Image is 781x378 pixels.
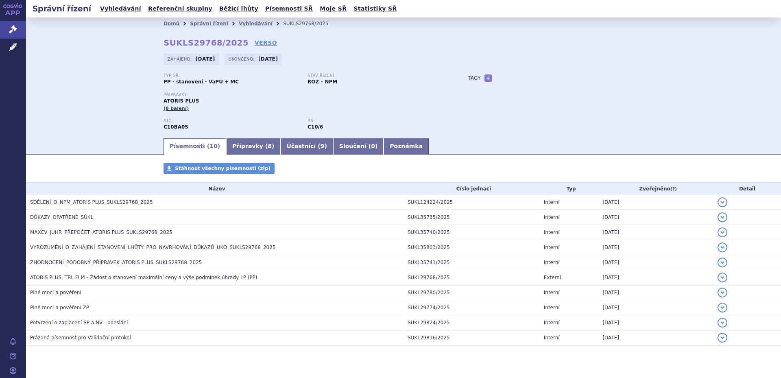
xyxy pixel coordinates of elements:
td: [DATE] [598,300,713,315]
td: SUKL29780/2025 [404,285,540,300]
a: Přípravky (8) [226,138,280,155]
span: 0 [371,143,375,149]
p: RS: [308,118,443,123]
button: detail [718,243,727,252]
span: Plné moci a pověření [30,290,81,295]
td: SUKL29836/2025 [404,330,540,345]
button: detail [718,258,727,267]
span: Stáhnout všechny písemnosti (zip) [175,166,271,171]
span: Interní [544,229,560,235]
span: 8 [268,143,272,149]
a: Domů [164,21,179,26]
p: Typ SŘ: [164,73,299,78]
button: detail [718,288,727,297]
td: [DATE] [598,330,713,345]
td: SUKL124224/2025 [404,195,540,210]
strong: [DATE] [258,56,278,62]
button: detail [718,227,727,237]
span: Zahájeno: [168,56,193,62]
span: Plné moci a pověření ZP [30,305,89,310]
a: Referenční skupiny [146,3,215,14]
td: SUKL35741/2025 [404,255,540,270]
th: Detail [713,183,781,195]
td: [DATE] [598,255,713,270]
button: detail [718,333,727,343]
td: SUKL35803/2025 [404,240,540,255]
span: (8 balení) [164,106,189,111]
a: + [484,74,492,82]
a: Sloučení (0) [333,138,384,155]
span: Interní [544,290,560,295]
span: ATORIS PLUS [164,98,199,104]
th: Název [26,183,404,195]
a: Statistiky SŘ [351,3,399,14]
span: Interní [544,335,560,341]
th: Číslo jednací [404,183,540,195]
span: Interní [544,245,560,250]
button: detail [718,273,727,282]
a: Vyhledávání [239,21,273,26]
td: [DATE] [598,225,713,240]
span: Interní [544,260,560,265]
p: Stav řízení: [308,73,443,78]
span: ZHODNOCENÍ_PODOBNÝ_PŘÍPRAVEK_ATORIS PLUS_SUKLS29768_2025 [30,260,202,265]
span: MAXCV_JUHR_PŘEPOČET_ATORIS PLUS_SUKLS29768_2025 [30,229,172,235]
strong: atorvastatin a ezetimib [308,124,323,130]
td: SUKL29768/2025 [404,270,540,285]
span: Externí [544,275,561,280]
span: Ukončeno: [229,56,256,62]
h2: Správní řízení [26,3,98,14]
abbr: (?) [670,186,677,192]
th: Zveřejněno [598,183,713,195]
span: DŮKAZY_OPATŘENÉ_SÚKL [30,214,93,220]
td: SUKL29774/2025 [404,300,540,315]
li: SUKLS29768/2025 [283,17,339,30]
a: Poznámka [384,138,429,155]
td: [DATE] [598,195,713,210]
td: [DATE] [598,240,713,255]
td: SUKL35735/2025 [404,210,540,225]
a: Účastníci (9) [280,138,333,155]
button: detail [718,197,727,207]
a: Stáhnout všechny písemnosti (zip) [164,163,275,174]
span: Interní [544,214,560,220]
td: [DATE] [598,315,713,330]
span: VYROZUMĚNÍ_O_ZAHÁJENÍ_STANOVENÍ_LHŮTY_PRO_NAVRHOVÁNÍ_DŮKAZŮ_UKO_SUKLS29768_2025 [30,245,275,250]
td: [DATE] [598,210,713,225]
td: [DATE] [598,270,713,285]
strong: ROZ – NPM [308,79,337,85]
button: detail [718,318,727,328]
strong: PP - stanovení - VaPÚ + MC [164,79,239,85]
td: SUKL29824/2025 [404,315,540,330]
span: Interní [544,320,560,326]
p: ATC: [164,118,299,123]
a: Správní řízení [190,21,228,26]
a: Vyhledávání [98,3,144,14]
td: [DATE] [598,285,713,300]
a: Písemnosti SŘ [263,3,315,14]
a: VERSO [255,39,277,47]
th: Typ [540,183,599,195]
button: detail [718,303,727,312]
span: Interní [544,305,560,310]
span: Interní [544,199,560,205]
span: 10 [209,143,217,149]
span: Potvrzení o zaplacení SP a NV - odeslání [30,320,128,326]
strong: SUKLS29768/2025 [164,38,249,48]
td: SUKL35740/2025 [404,225,540,240]
a: Písemnosti (10) [164,138,226,155]
span: SDĚLENÍ_O_NPM_ATORIS PLUS_SUKLS29768_2025 [30,199,153,205]
a: Moje SŘ [317,3,349,14]
button: detail [718,212,727,222]
a: Běžící lhůty [217,3,261,14]
strong: ATORVASTATIN A EZETIMIB [164,124,188,130]
strong: [DATE] [196,56,215,62]
span: ATORIS PLUS, TBL FLM - Žádost o stanovení maximální ceny a výše podmínek úhrady LP (PP) [30,275,257,280]
span: 9 [321,143,325,149]
h3: Tagy [468,73,481,83]
span: Prázdná písemnost pro Validační protokol [30,335,131,341]
p: Přípravky: [164,92,452,97]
